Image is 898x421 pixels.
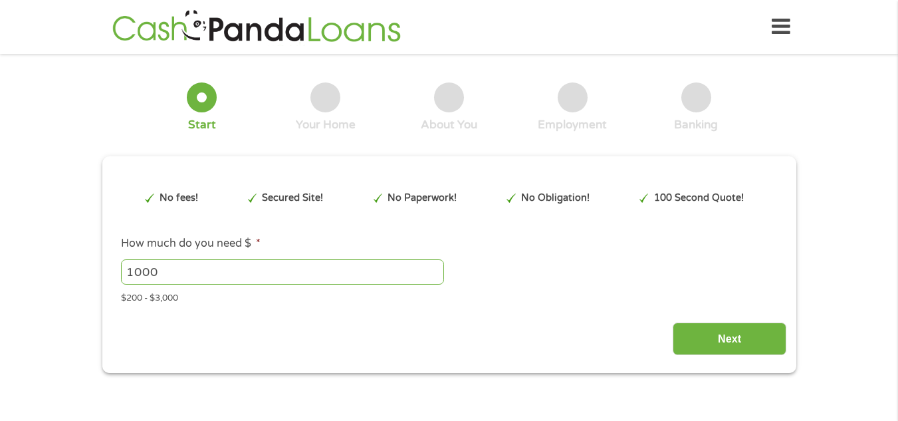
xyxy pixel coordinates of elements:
[108,8,405,46] img: GetLoanNow Logo
[121,287,776,305] div: $200 - $3,000
[654,191,744,206] p: 100 Second Quote!
[673,323,786,355] input: Next
[388,191,457,206] p: No Paperwork!
[188,118,216,132] div: Start
[538,118,607,132] div: Employment
[121,237,261,251] label: How much do you need $
[160,191,198,206] p: No fees!
[262,191,323,206] p: Secured Site!
[421,118,477,132] div: About You
[674,118,718,132] div: Banking
[521,191,590,206] p: No Obligation!
[296,118,356,132] div: Your Home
